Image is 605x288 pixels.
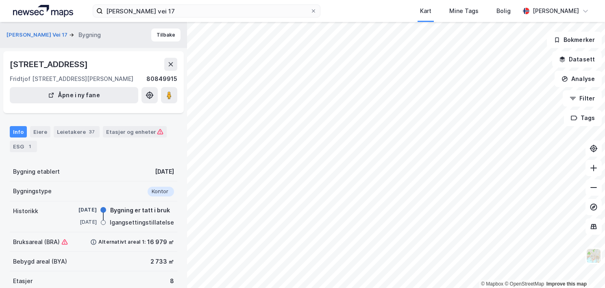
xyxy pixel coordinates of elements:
button: Tilbake [151,28,181,41]
button: [PERSON_NAME] Vei 17 [7,31,69,39]
div: 8 [153,276,174,286]
div: Bygning er tatt i bruk [110,205,170,215]
div: 1 [26,142,34,151]
div: Kontrollprogram for chat [564,249,605,288]
button: Tags [564,110,602,126]
div: Mine Tags [449,6,479,16]
button: Analyse [555,71,602,87]
button: Bokmerker [547,32,602,48]
div: 80849915 [146,74,177,84]
div: [STREET_ADDRESS] [10,58,89,71]
div: Etasjer [13,276,33,286]
div: Kart [420,6,431,16]
div: Eiere [30,126,50,137]
div: ESG [10,141,37,152]
a: Improve this map [546,281,587,287]
div: Bygning etablert [13,167,60,177]
a: OpenStreetMap [505,281,544,287]
button: Åpne i ny fane [10,87,138,103]
div: Alternativt areal 1: [98,239,146,245]
div: Historikk [13,206,38,216]
img: logo.a4113a55bc3d86da70a041830d287a7e.svg [13,5,73,17]
div: Bruksareal (BRA) [13,237,68,247]
input: Søk på adresse, matrikkel, gårdeiere, leietakere eller personer [103,5,310,17]
div: Bolig [496,6,511,16]
div: 2 733 ㎡ [150,257,174,266]
div: 37 [87,128,96,136]
button: Filter [563,90,602,107]
img: Z [586,248,601,264]
div: [DATE] [64,218,97,226]
div: Bygning [78,30,101,40]
div: [DATE] [64,206,97,214]
div: Igangsettingstillatelse [110,218,174,227]
div: Leietakere [54,126,100,137]
div: Info [10,126,27,137]
div: Fridtjof [STREET_ADDRESS][PERSON_NAME] [10,74,133,84]
div: Etasjer og enheter [106,128,163,135]
div: [PERSON_NAME] [533,6,579,16]
div: [DATE] [155,167,174,177]
div: 16 979 ㎡ [147,237,174,247]
button: Datasett [552,51,602,68]
iframe: Chat Widget [564,249,605,288]
div: Bygningstype [13,186,52,196]
div: Bebygd areal (BYA) [13,257,67,266]
a: Mapbox [481,281,503,287]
